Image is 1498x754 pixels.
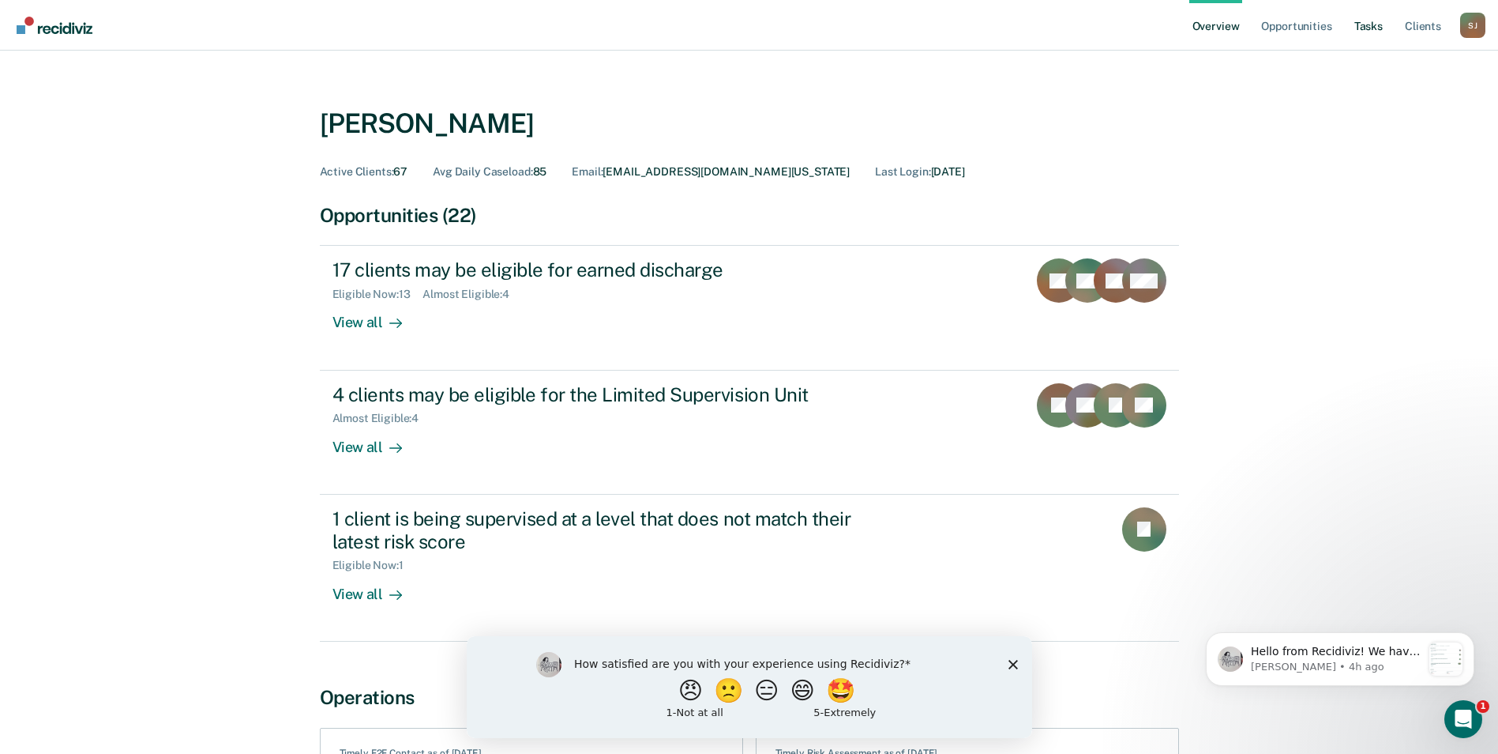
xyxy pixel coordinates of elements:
[332,572,421,603] div: View all
[433,165,546,179] div: 85
[332,425,421,456] div: View all
[433,165,532,178] span: Avg Daily Caseload :
[1460,13,1485,38] div: S J
[332,412,432,425] div: Almost Eligible : 4
[320,204,1179,227] div: Opportunities (22)
[467,636,1032,738] iframe: Survey by Kim from Recidiviz
[17,17,92,34] img: Recidiviz
[332,507,887,553] div: 1 client is being supervised at a level that does not match their latest risk score
[332,288,423,301] div: Eligible Now : 13
[332,301,421,332] div: View all
[1182,601,1498,711] iframe: Intercom notifications message
[1477,700,1489,713] span: 1
[320,495,1179,642] a: 1 client is being supervised at a level that does not match their latest risk scoreEligible Now:1...
[320,371,1179,495] a: 4 clients may be eligible for the Limited Supervision UnitAlmost Eligible:4View all
[422,288,522,301] div: Almost Eligible : 4
[320,107,535,140] div: [PERSON_NAME]
[69,59,239,74] p: Message from Kim, sent 4h ago
[572,165,603,178] span: Email :
[572,165,850,179] div: [EMAIL_ADDRESS][DOMAIN_NAME][US_STATE]
[332,383,887,406] div: 4 clients may be eligible for the Limited Supervision Unit
[332,258,887,281] div: 17 clients may be eligible for earned discharge
[1460,13,1485,38] button: Profile dropdown button
[320,245,1179,370] a: 17 clients may be eligible for earned dischargeEligible Now:13Almost Eligible:4View all
[320,686,1179,709] div: Operations
[332,559,416,572] div: Eligible Now : 1
[875,165,930,178] span: Last Login :
[69,44,238,560] span: Hello from Recidiviz! We have some exciting news. Officers will now have their own Overview page ...
[320,165,408,179] div: 67
[320,165,394,178] span: Active Clients :
[1444,700,1482,738] iframe: Intercom live chat
[875,165,965,179] div: [DATE]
